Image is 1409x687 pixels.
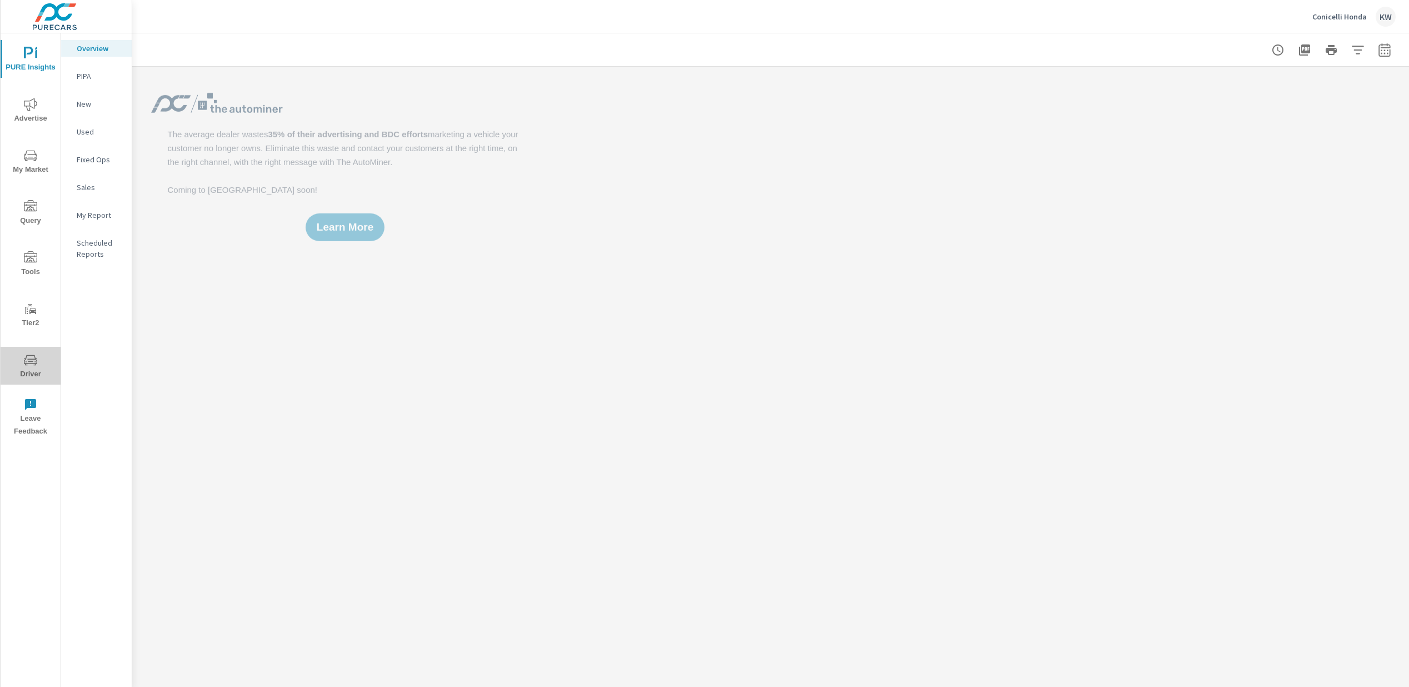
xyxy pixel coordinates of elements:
p: My Report [77,210,123,221]
p: Overview [77,43,123,54]
button: Apply Filters [1347,39,1369,61]
p: Conicelli Honda [1312,12,1367,22]
span: Tools [4,251,57,278]
div: KW [1376,7,1396,27]
div: nav menu [1,33,61,442]
button: Learn More [306,213,384,241]
p: Scheduled Reports [77,237,123,260]
p: PIPA [77,71,123,82]
span: Advertise [4,98,57,125]
p: Used [77,126,123,137]
div: PIPA [61,68,132,84]
span: Driver [4,354,57,381]
button: "Export Report to PDF" [1293,39,1316,61]
span: Learn More [317,222,373,232]
p: New [77,98,123,109]
div: Used [61,123,132,140]
span: Query [4,200,57,227]
p: Fixed Ops [77,154,123,165]
button: Print Report [1320,39,1342,61]
span: Tier2 [4,302,57,330]
div: My Report [61,207,132,223]
div: Sales [61,179,132,196]
span: My Market [4,149,57,176]
span: Leave Feedback [4,398,57,438]
button: Select Date Range [1373,39,1396,61]
p: Sales [77,182,123,193]
div: Scheduled Reports [61,235,132,262]
div: Fixed Ops [61,151,132,168]
div: Overview [61,40,132,57]
div: New [61,96,132,112]
span: PURE Insights [4,47,57,74]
